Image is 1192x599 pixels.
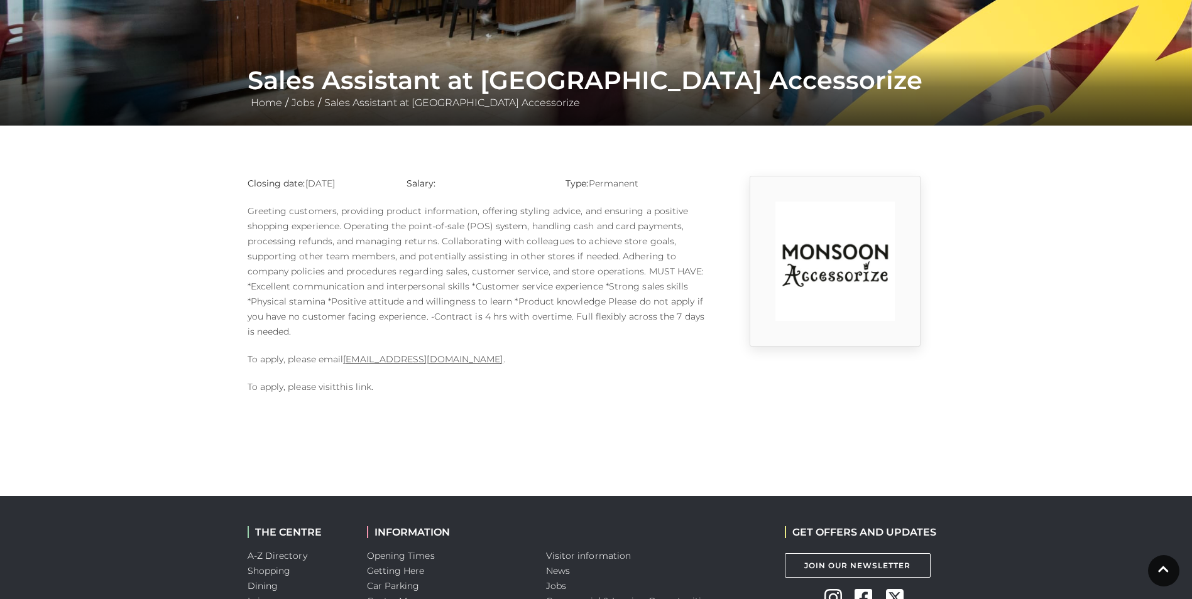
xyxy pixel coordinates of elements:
a: Join Our Newsletter [785,553,931,578]
a: Home [248,97,285,109]
a: Getting Here [367,565,425,576]
strong: Salary: [407,178,436,189]
strong: Closing date: [248,178,305,189]
h2: INFORMATION [367,526,527,538]
a: Visitor information [546,550,632,561]
h2: GET OFFERS AND UPDATES [785,526,936,538]
a: Jobs [546,580,566,591]
a: [EMAIL_ADDRESS][DOMAIN_NAME] [343,353,503,365]
div: / / [238,65,954,111]
p: To apply, please visit . [248,379,706,394]
p: Permanent [566,176,706,191]
p: To apply, please email . [248,352,706,367]
h1: Sales Assistant at [GEOGRAPHIC_DATA] Accessorize [248,65,945,95]
a: Car Parking [367,580,420,591]
a: this link [336,381,371,392]
a: Opening Times [367,550,435,561]
a: News [546,565,570,576]
a: Jobs [288,97,318,109]
a: Dining [248,580,278,591]
a: Sales Assistant at [GEOGRAPHIC_DATA] Accessorize [321,97,583,109]
strong: Type: [566,178,588,189]
a: Shopping [248,565,291,576]
img: rtuC_1630740947_no1Y.jpg [775,202,895,321]
p: Greeting customers, providing product information, offering styling advice, and ensuring a positi... [248,203,706,339]
h2: THE CENTRE [248,526,348,538]
a: A-Z Directory [248,550,307,561]
p: [DATE] [248,176,388,191]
